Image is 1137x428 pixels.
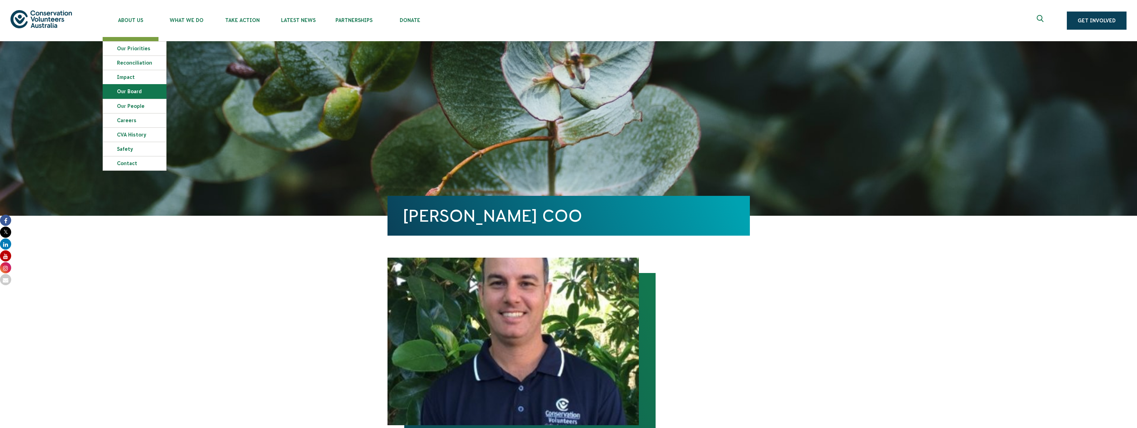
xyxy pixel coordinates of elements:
[103,128,166,142] a: CVA history
[103,113,166,127] a: Careers
[103,70,166,84] a: Impact
[1033,12,1049,29] button: Expand search box Close search box
[103,99,166,113] a: Our People
[103,56,166,70] a: Reconciliation
[158,17,214,23] span: What We Do
[103,42,166,56] a: Our Priorities
[270,17,326,23] span: Latest News
[103,17,158,23] span: About Us
[10,10,72,28] img: logo.svg
[1037,15,1046,26] span: Expand search box
[382,17,438,23] span: Donate
[103,84,166,98] a: Our Board
[214,17,270,23] span: Take Action
[1067,12,1127,30] a: Get Involved
[103,142,166,156] a: Safety
[326,17,382,23] span: Partnerships
[403,206,734,225] h1: [PERSON_NAME] COO
[103,156,166,170] a: Contact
